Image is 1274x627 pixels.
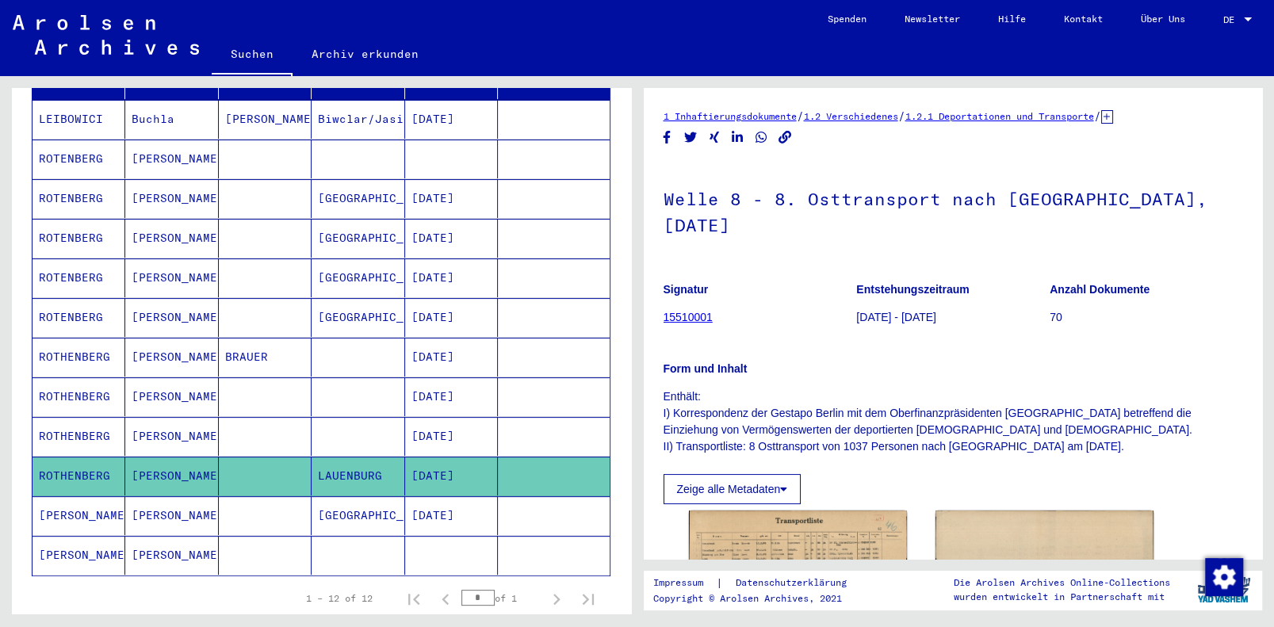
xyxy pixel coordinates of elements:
[125,298,218,337] mat-cell: [PERSON_NAME]
[405,457,498,495] mat-cell: [DATE]
[1050,283,1150,296] b: Anzahl Dokumente
[1205,558,1243,596] img: Zustimmung ändern
[405,417,498,456] mat-cell: [DATE]
[405,219,498,258] mat-cell: [DATE]
[33,140,125,178] mat-cell: ROTENBERG
[856,309,1049,326] p: [DATE] - [DATE]
[33,457,125,495] mat-cell: ROTHENBERG
[125,258,218,297] mat-cell: [PERSON_NAME]
[312,179,404,218] mat-cell: [GEOGRAPHIC_DATA]
[33,258,125,297] mat-cell: ROTENBERG
[33,100,125,139] mat-cell: LEIBOWICI
[1094,109,1101,123] span: /
[729,128,746,147] button: Share on LinkedIn
[405,179,498,218] mat-cell: [DATE]
[33,417,125,456] mat-cell: ROTHENBERG
[219,338,312,377] mat-cell: BRAUER
[125,179,218,218] mat-cell: [PERSON_NAME]
[1050,309,1242,326] p: 70
[33,219,125,258] mat-cell: ROTENBERG
[664,162,1243,258] h1: Welle 8 - 8. Osttransport nach [GEOGRAPHIC_DATA], [DATE]
[797,109,804,123] span: /
[33,496,125,535] mat-cell: [PERSON_NAME]
[125,536,218,575] mat-cell: [PERSON_NAME]
[405,338,498,377] mat-cell: [DATE]
[125,417,218,456] mat-cell: [PERSON_NAME]
[312,100,404,139] mat-cell: Biwclar/Jasi
[33,377,125,416] mat-cell: ROTHENBERG
[1194,570,1253,610] img: yv_logo.png
[125,457,218,495] mat-cell: [PERSON_NAME]
[125,377,218,416] mat-cell: [PERSON_NAME]
[312,496,404,535] mat-cell: [GEOGRAPHIC_DATA]
[664,283,709,296] b: Signatur
[664,388,1243,455] p: Enthält: I) Korrespondenz der Gestapo Berlin mit dem Oberfinanzpräsidenten [GEOGRAPHIC_DATA] betr...
[212,35,293,76] a: Suchen
[405,258,498,297] mat-cell: [DATE]
[1223,14,1241,25] span: DE
[653,591,866,606] p: Copyright © Arolsen Archives, 2021
[706,128,723,147] button: Share on Xing
[856,283,969,296] b: Entstehungszeitraum
[898,109,905,123] span: /
[33,338,125,377] mat-cell: ROTHENBERG
[33,298,125,337] mat-cell: ROTENBERG
[312,298,404,337] mat-cell: [GEOGRAPHIC_DATA]
[664,474,802,504] button: Zeige alle Metadaten
[125,140,218,178] mat-cell: [PERSON_NAME]
[664,311,713,323] a: 15510001
[753,128,770,147] button: Share on WhatsApp
[312,457,404,495] mat-cell: LAUENBURG
[659,128,675,147] button: Share on Facebook
[125,338,218,377] mat-cell: [PERSON_NAME]
[541,583,572,614] button: Next page
[723,575,866,591] a: Datenschutzerklärung
[664,110,797,122] a: 1 Inhaftierungsdokumente
[572,583,604,614] button: Last page
[683,128,699,147] button: Share on Twitter
[312,258,404,297] mat-cell: [GEOGRAPHIC_DATA]
[219,100,312,139] mat-cell: [PERSON_NAME]
[954,575,1170,590] p: Die Arolsen Archives Online-Collections
[461,591,541,606] div: of 1
[125,219,218,258] mat-cell: [PERSON_NAME]
[653,575,716,591] a: Impressum
[653,575,866,591] div: |
[33,536,125,575] mat-cell: [PERSON_NAME]
[804,110,898,122] a: 1.2 Verschiedenes
[306,591,373,606] div: 1 – 12 of 12
[125,100,218,139] mat-cell: Buchla
[405,377,498,416] mat-cell: [DATE]
[664,362,748,375] b: Form und Inhalt
[430,583,461,614] button: Previous page
[13,15,199,55] img: Arolsen_neg.svg
[405,100,498,139] mat-cell: [DATE]
[398,583,430,614] button: First page
[405,298,498,337] mat-cell: [DATE]
[1204,557,1242,595] div: Zustimmung ändern
[905,110,1094,122] a: 1.2.1 Deportationen und Transporte
[125,496,218,535] mat-cell: [PERSON_NAME]
[312,219,404,258] mat-cell: [GEOGRAPHIC_DATA]
[293,35,438,73] a: Archiv erkunden
[954,590,1170,604] p: wurden entwickelt in Partnerschaft mit
[405,496,498,535] mat-cell: [DATE]
[777,128,794,147] button: Copy link
[33,179,125,218] mat-cell: ROTENBERG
